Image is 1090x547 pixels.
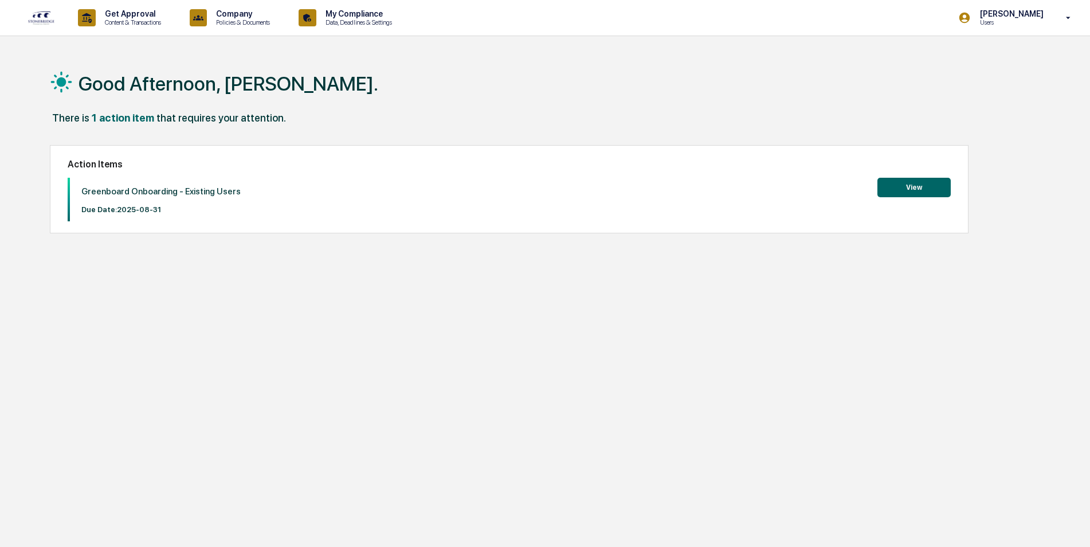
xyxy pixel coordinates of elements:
p: Due Date: 2025-08-31 [81,205,241,214]
p: My Compliance [316,9,398,18]
p: Policies & Documents [207,18,276,26]
button: View [877,178,951,197]
img: logo [28,10,55,25]
p: Company [207,9,276,18]
a: View [877,181,951,192]
h2: Action Items [68,159,951,170]
h1: Good Afternoon, [PERSON_NAME]. [79,72,378,95]
p: Get Approval [96,9,167,18]
div: There is [52,112,89,124]
div: 1 action item [92,112,154,124]
p: Data, Deadlines & Settings [316,18,398,26]
p: Users [971,18,1049,26]
p: Greenboard Onboarding - Existing Users [81,186,241,197]
div: that requires your attention. [156,112,286,124]
p: Content & Transactions [96,18,167,26]
p: [PERSON_NAME] [971,9,1049,18]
